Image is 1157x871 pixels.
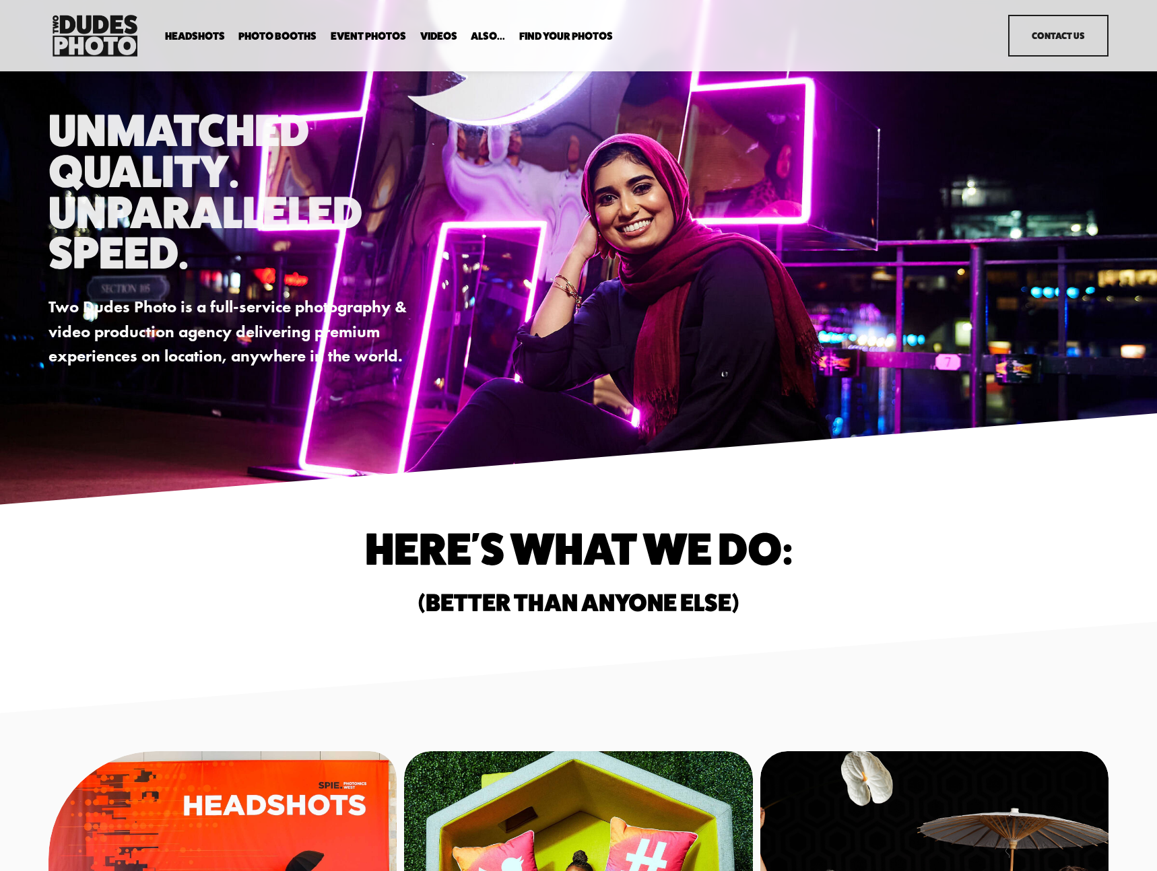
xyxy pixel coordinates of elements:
[181,591,976,615] h2: (Better than anyone else)
[519,30,613,42] a: folder dropdown
[331,30,406,42] a: Event Photos
[181,528,976,569] h1: Here's What We do:
[471,31,505,42] span: Also...
[48,297,411,365] strong: Two Dudes Photo is a full-service photography & video production agency delivering premium experi...
[238,30,317,42] a: folder dropdown
[471,30,505,42] a: folder dropdown
[165,30,225,42] a: folder dropdown
[165,31,225,42] span: Headshots
[238,31,317,42] span: Photo Booths
[48,11,141,60] img: Two Dudes Photo | Headshots, Portraits &amp; Photo Booths
[48,110,441,273] h1: Unmatched Quality. Unparalleled Speed.
[519,31,613,42] span: Find Your Photos
[1008,15,1109,57] a: Contact Us
[420,30,457,42] a: Videos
